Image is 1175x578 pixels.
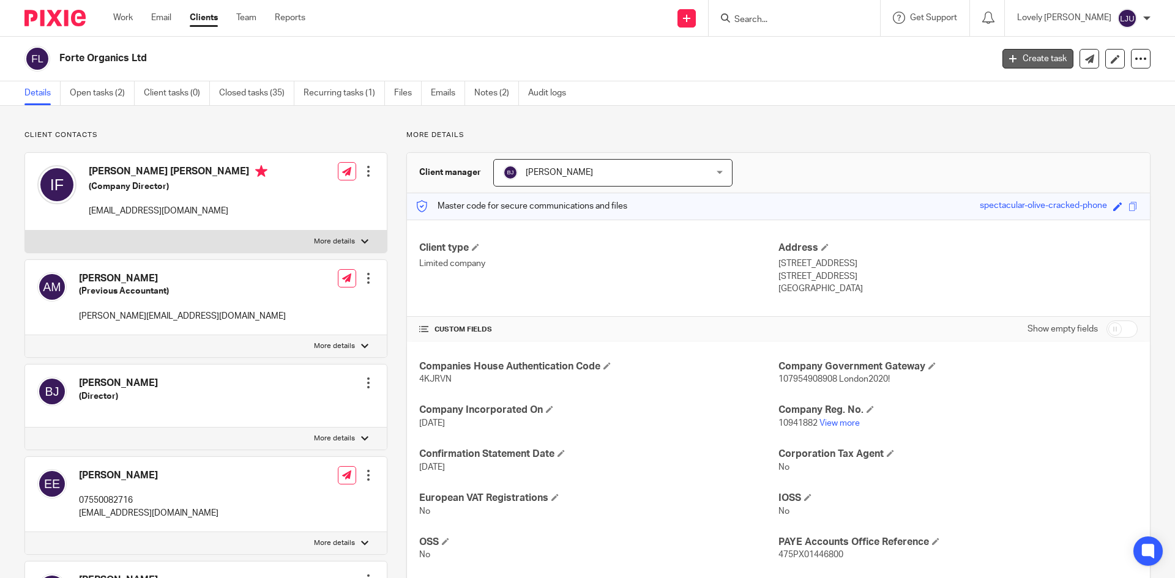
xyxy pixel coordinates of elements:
span: Get Support [910,13,957,22]
span: 10941882 [778,419,818,428]
a: Details [24,81,61,105]
a: Reports [275,12,305,24]
span: No [419,507,430,516]
input: Search [733,15,843,26]
a: Team [236,12,256,24]
h4: OSS [419,536,778,549]
p: Client contacts [24,130,387,140]
h4: [PERSON_NAME] [79,272,286,285]
a: Audit logs [528,81,575,105]
h4: IOSS [778,492,1138,505]
p: 07550082716 [79,494,218,506]
img: svg%3E [24,46,50,72]
p: Master code for secure communications and files [416,200,627,212]
h4: [PERSON_NAME] [PERSON_NAME] [89,165,267,180]
h3: Client manager [419,166,481,179]
p: [STREET_ADDRESS] [778,258,1138,270]
h4: Company Reg. No. [778,404,1138,417]
p: More details [314,434,355,443]
img: svg%3E [37,377,67,406]
a: View more [819,419,860,428]
img: svg%3E [503,165,518,180]
a: Client tasks (0) [144,81,210,105]
h4: Address [778,242,1138,254]
p: [STREET_ADDRESS] [778,270,1138,283]
h2: Forte Organics Ltd [59,52,799,65]
h4: Confirmation Statement Date [419,448,778,461]
div: spectacular-olive-cracked-phone [980,199,1107,213]
p: More details [314,237,355,246]
span: No [778,463,789,472]
img: svg%3E [37,165,76,204]
p: [EMAIL_ADDRESS][DOMAIN_NAME] [89,205,267,217]
h4: CUSTOM FIELDS [419,325,778,335]
h4: [PERSON_NAME] [79,377,158,390]
label: Show empty fields [1028,323,1098,335]
a: Closed tasks (35) [219,81,294,105]
span: [DATE] [419,419,445,428]
span: 107954908908 London2020! [778,375,890,383]
span: [PERSON_NAME] [526,168,593,177]
img: svg%3E [37,272,67,302]
h5: (Director) [79,390,158,402]
h4: Company Government Gateway [778,360,1138,373]
a: Create task [1002,49,1073,69]
h4: PAYE Accounts Office Reference [778,536,1138,549]
span: 4KJRVN [419,375,452,383]
span: No [778,507,789,516]
h4: European VAT Registrations [419,492,778,505]
p: [EMAIL_ADDRESS][DOMAIN_NAME] [79,507,218,519]
p: More details [314,538,355,548]
h4: Corporation Tax Agent [778,448,1138,461]
a: Recurring tasks (1) [304,81,385,105]
h4: [PERSON_NAME] [79,469,218,482]
p: Lovely [PERSON_NAME] [1017,12,1111,24]
i: Primary [255,165,267,177]
h4: Client type [419,242,778,254]
img: Pixie [24,10,86,26]
span: [DATE] [419,463,445,472]
p: More details [406,130,1151,140]
a: Emails [431,81,465,105]
a: Open tasks (2) [70,81,135,105]
img: svg%3E [1117,9,1137,28]
a: Email [151,12,171,24]
a: Notes (2) [474,81,519,105]
span: No [419,550,430,559]
span: 475PX01446800 [778,550,843,559]
h4: Company Incorporated On [419,404,778,417]
a: Files [394,81,422,105]
p: More details [314,341,355,351]
h4: Companies House Authentication Code [419,360,778,373]
h5: (Company Director) [89,180,267,193]
a: Clients [190,12,218,24]
img: svg%3E [37,469,67,498]
p: [GEOGRAPHIC_DATA] [778,283,1138,295]
a: Work [113,12,133,24]
p: Limited company [419,258,778,270]
p: [PERSON_NAME][EMAIL_ADDRESS][DOMAIN_NAME] [79,310,286,322]
h5: (Previous Accountant) [79,285,286,297]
